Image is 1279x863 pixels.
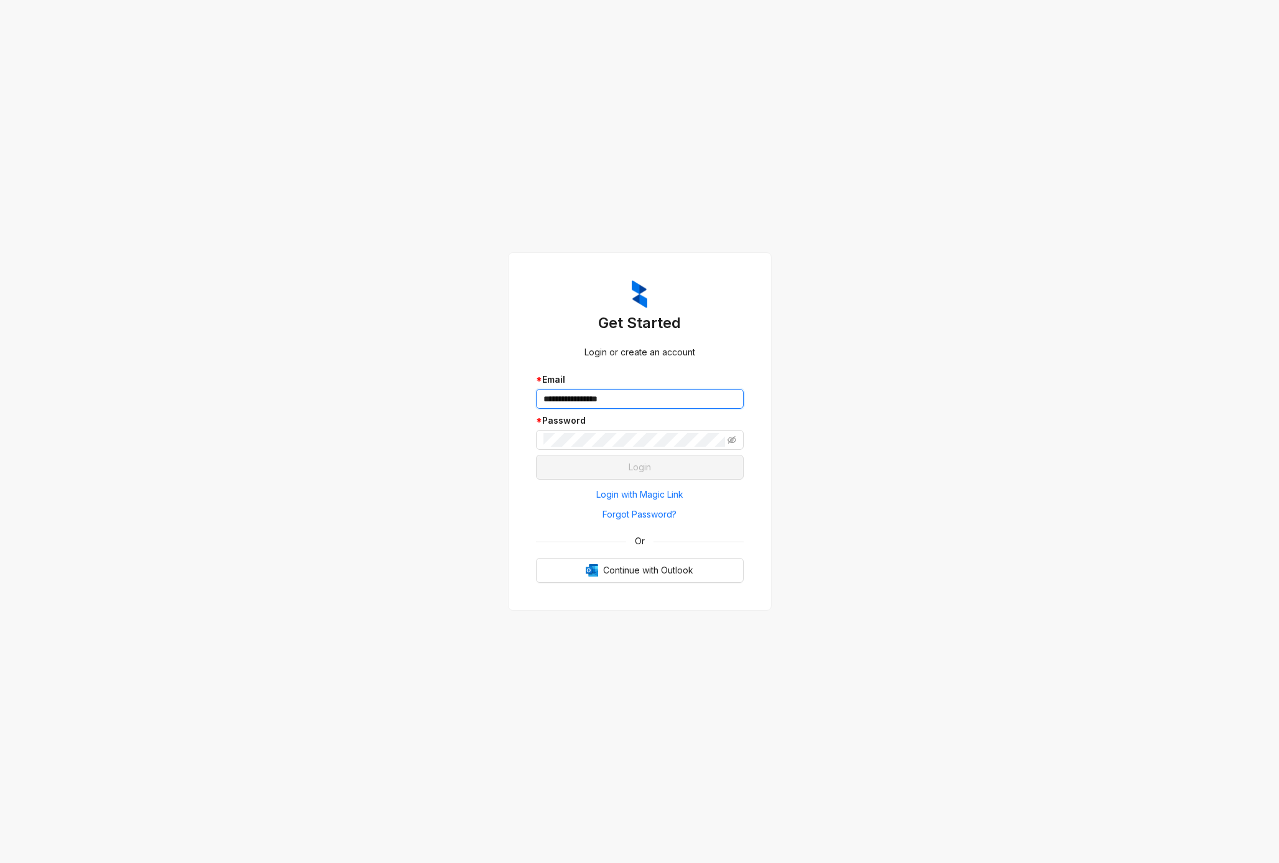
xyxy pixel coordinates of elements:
[727,436,736,444] span: eye-invisible
[586,564,598,577] img: Outlook
[626,534,653,548] span: Or
[603,564,693,577] span: Continue with Outlook
[536,558,744,583] button: OutlookContinue with Outlook
[603,508,676,521] span: Forgot Password?
[536,455,744,480] button: Login
[536,345,744,359] div: Login or create an account
[536,414,744,427] div: Password
[596,488,683,501] span: Login with Magic Link
[536,505,744,524] button: Forgot Password?
[536,313,744,333] h3: Get Started
[632,280,647,309] img: ZumaIcon
[536,373,744,386] div: Email
[536,485,744,505] button: Login with Magic Link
